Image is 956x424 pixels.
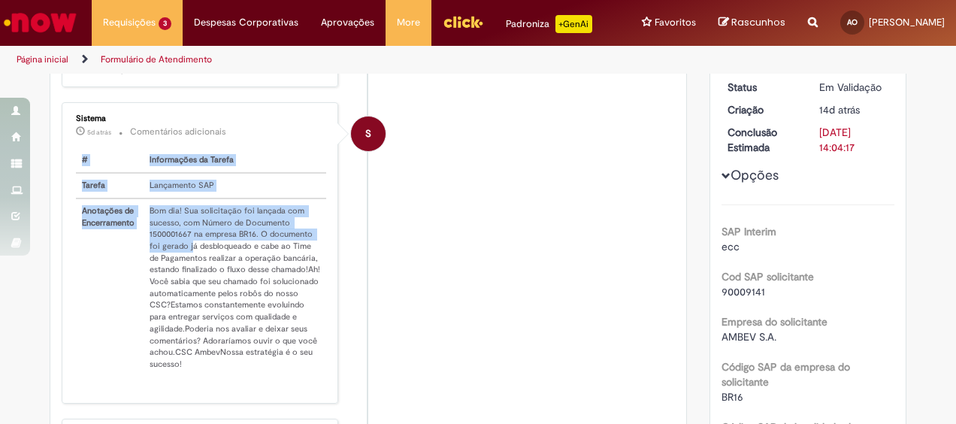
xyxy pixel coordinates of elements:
[17,53,68,65] a: Página inicial
[76,148,144,173] th: #
[101,53,212,65] a: Formulário de Atendimento
[722,360,850,389] b: Código SAP da empresa do solicitante
[716,125,809,155] dt: Conclusão Estimada
[87,128,111,137] span: 5d atrás
[847,17,858,27] span: AO
[11,46,626,74] ul: Trilhas de página
[716,80,809,95] dt: Status
[819,103,860,117] span: 14d atrás
[87,128,111,137] time: 25/09/2025 09:31:43
[144,198,326,377] td: Bom dia! Sua solicitação foi lançada com sucesso, com Número de Documento 1500001667 na empresa B...
[819,125,889,155] div: [DATE] 14:04:17
[869,16,945,29] span: [PERSON_NAME]
[194,15,298,30] span: Despesas Corporativas
[397,15,420,30] span: More
[655,15,696,30] span: Favoritos
[144,148,326,173] th: Informações da Tarefa
[819,102,889,117] div: 15/09/2025 15:04:12
[2,8,79,38] img: ServiceNow
[103,15,156,30] span: Requisições
[722,315,827,329] b: Empresa do solicitante
[722,225,776,238] b: SAP Interim
[722,240,740,253] span: ecc
[144,173,326,198] td: Lançamento SAP
[731,15,785,29] span: Rascunhos
[76,114,326,123] div: Sistema
[719,16,785,30] a: Rascunhos
[722,285,765,298] span: 90009141
[722,330,776,344] span: AMBEV S.A.
[76,173,144,198] th: Tarefa
[722,390,743,404] span: BR16
[76,198,144,377] th: Anotações de Encerramento
[506,15,592,33] div: Padroniza
[365,116,371,152] span: S
[321,15,374,30] span: Aprovações
[351,117,386,151] div: System
[819,80,889,95] div: Em Validação
[159,17,171,30] span: 3
[722,270,814,283] b: Cod SAP solicitante
[130,126,226,138] small: Comentários adicionais
[819,103,860,117] time: 15/09/2025 15:04:12
[555,15,592,33] p: +GenAi
[443,11,483,33] img: click_logo_yellow_360x200.png
[716,102,809,117] dt: Criação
